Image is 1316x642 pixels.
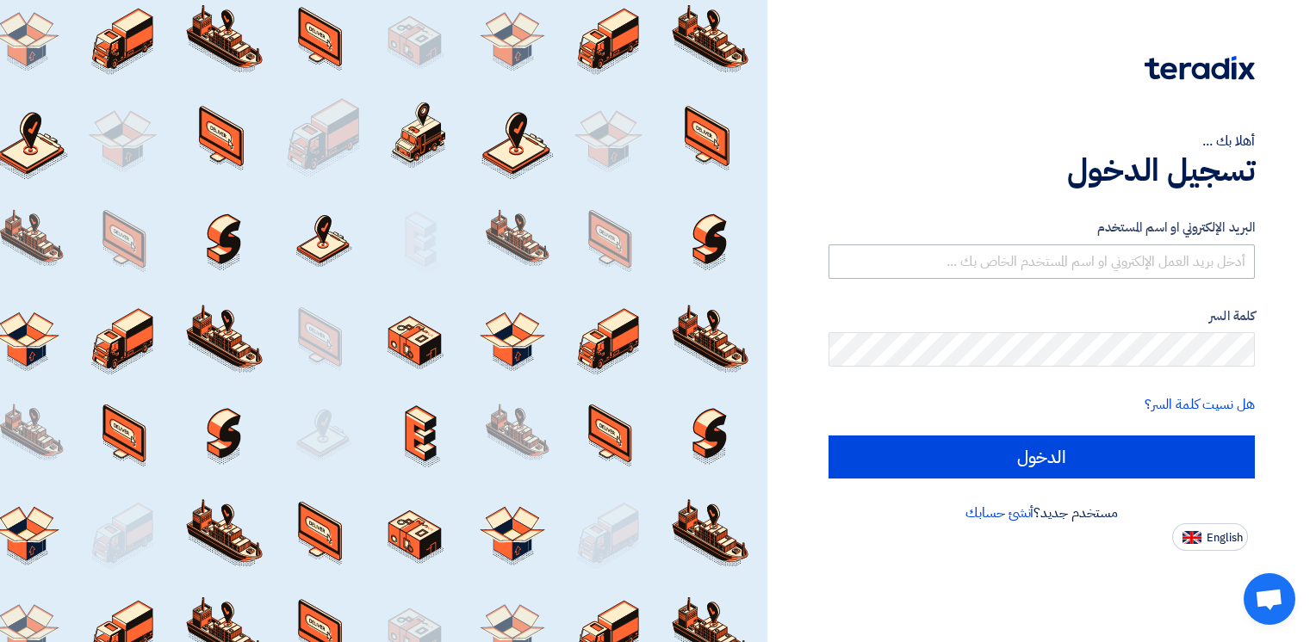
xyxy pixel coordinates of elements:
input: الدخول [829,435,1255,478]
a: هل نسيت كلمة السر؟ [1145,394,1255,415]
div: Open chat [1244,573,1295,625]
label: البريد الإلكتروني او اسم المستخدم [829,218,1255,238]
h1: تسجيل الدخول [829,151,1255,189]
img: Teradix logo [1145,56,1255,80]
img: en-US.png [1183,531,1201,544]
input: أدخل بريد العمل الإلكتروني او اسم المستخدم الخاص بك ... [829,244,1255,279]
button: English [1172,523,1248,551]
div: أهلا بك ... [829,131,1255,151]
a: أنشئ حسابك [965,503,1034,523]
label: كلمة السر [829,306,1255,326]
div: مستخدم جديد؟ [829,503,1255,523]
span: English [1207,532,1243,544]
